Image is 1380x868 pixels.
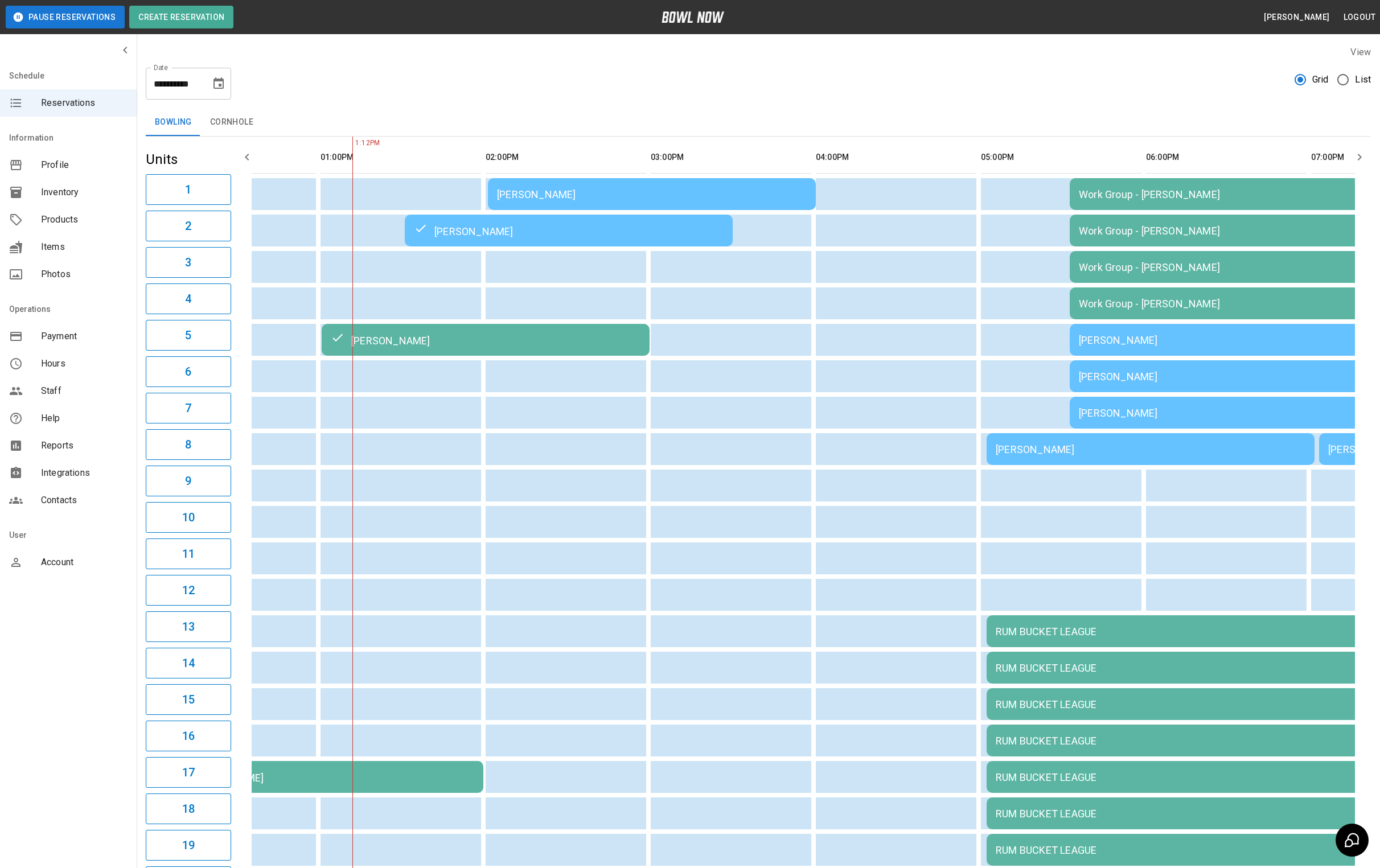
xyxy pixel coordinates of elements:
[185,435,191,454] h6: 8
[321,141,481,174] th: 01:00PM
[146,611,231,642] button: 13
[1259,7,1334,28] button: [PERSON_NAME]
[146,684,231,715] button: 15
[41,357,128,371] span: Hours
[146,575,231,606] button: 12
[146,283,231,314] button: 4
[146,830,231,861] button: 19
[41,412,128,425] span: Help
[41,330,128,343] span: Payment
[182,654,195,672] h6: 14
[1350,47,1371,57] label: View
[182,618,195,636] h6: 13
[146,757,231,788] button: 17
[165,770,474,784] div: [PERSON_NAME]
[146,247,231,278] button: 3
[41,384,128,398] span: Staff
[146,538,231,569] button: 11
[129,6,233,28] button: Create Reservation
[182,727,195,745] h6: 16
[185,363,191,381] h6: 6
[185,326,191,344] h6: 5
[41,556,128,569] span: Account
[41,96,128,110] span: Reservations
[182,508,195,526] h6: 10
[146,174,231,205] button: 1
[41,268,128,281] span: Photos
[6,6,125,28] button: Pause Reservations
[996,443,1305,455] div: [PERSON_NAME]
[146,211,231,241] button: 2
[182,836,195,854] h6: 19
[662,11,724,23] img: logo
[182,545,195,563] h6: 11
[146,109,1371,136] div: inventory tabs
[331,333,640,347] div: [PERSON_NAME]
[185,217,191,235] h6: 2
[146,109,201,136] button: Bowling
[41,186,128,199] span: Inventory
[185,290,191,308] h6: 4
[414,224,724,237] div: [PERSON_NAME]
[185,399,191,417] h6: 7
[651,141,811,174] th: 03:00PM
[41,158,128,172] span: Profile
[41,493,128,507] span: Contacts
[146,356,231,387] button: 6
[1355,73,1371,87] span: List
[146,466,231,496] button: 9
[41,439,128,452] span: Reports
[146,150,231,168] h5: Units
[146,429,231,460] button: 8
[146,393,231,423] button: 7
[185,253,191,271] h6: 3
[497,188,807,200] div: [PERSON_NAME]
[207,72,230,95] button: Choose date, selected date is Aug 15, 2025
[146,793,231,824] button: 18
[182,763,195,781] h6: 17
[185,180,191,199] h6: 1
[182,800,195,818] h6: 18
[146,320,231,351] button: 5
[1339,7,1380,28] button: Logout
[1312,73,1329,87] span: Grid
[41,213,128,227] span: Products
[146,648,231,678] button: 14
[185,472,191,490] h6: 9
[146,721,231,751] button: 16
[352,138,355,149] span: 1:12PM
[41,466,128,480] span: Integrations
[41,240,128,254] span: Items
[146,502,231,533] button: 10
[182,581,195,599] h6: 12
[201,109,262,136] button: Cornhole
[182,690,195,709] h6: 15
[486,141,646,174] th: 02:00PM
